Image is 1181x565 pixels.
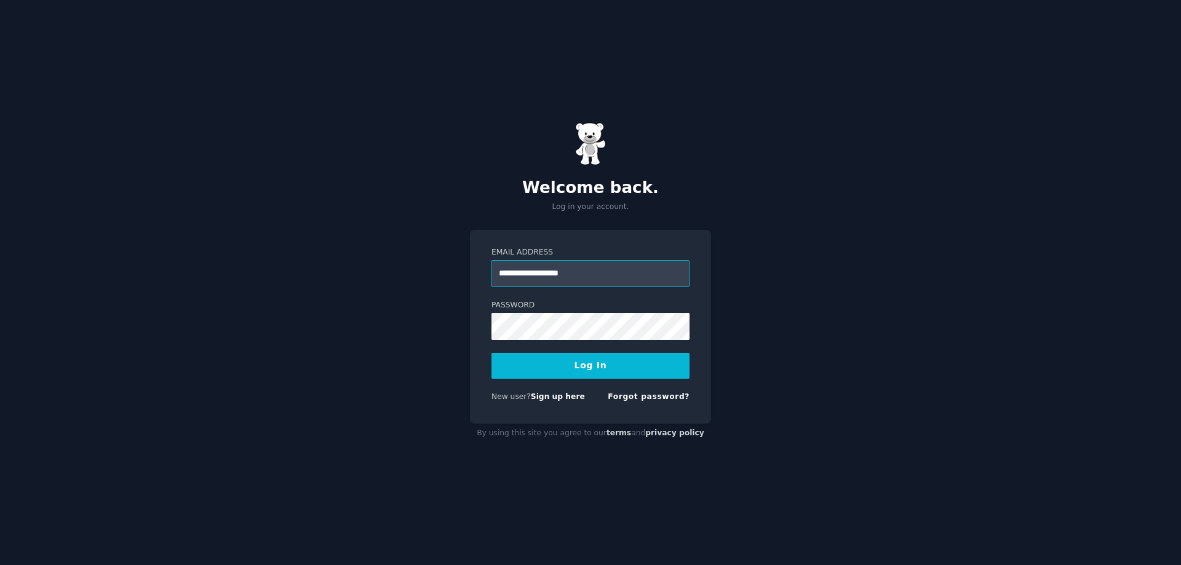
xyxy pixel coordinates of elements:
[645,429,704,437] a: privacy policy
[470,202,711,213] p: Log in your account.
[531,392,585,401] a: Sign up here
[575,122,606,165] img: Gummy Bear
[491,353,690,379] button: Log In
[491,392,531,401] span: New user?
[606,429,631,437] a: terms
[608,392,690,401] a: Forgot password?
[491,247,690,258] label: Email Address
[491,300,690,311] label: Password
[470,178,711,198] h2: Welcome back.
[470,424,711,443] div: By using this site you agree to our and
